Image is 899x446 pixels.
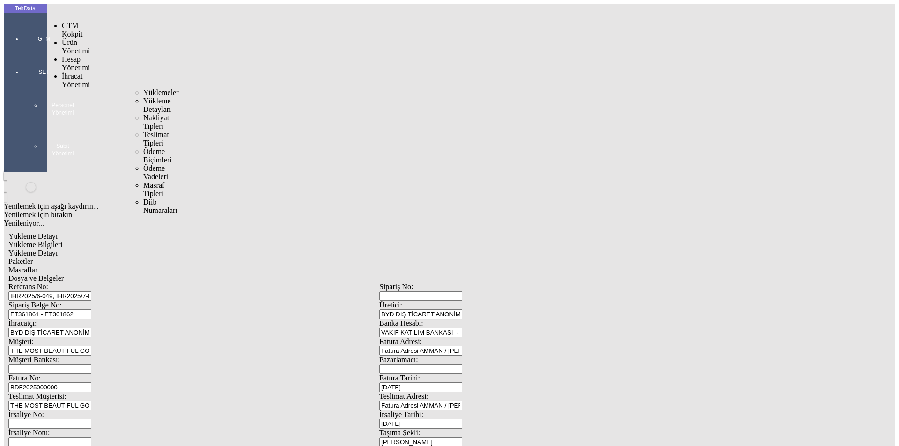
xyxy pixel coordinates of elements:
span: Fatura Tarihi: [379,374,420,382]
span: Teslimat Tipleri [143,131,169,147]
span: Yükleme Detayı [8,232,58,240]
span: Teslimat Adresi: [379,392,428,400]
span: Masraf Tipleri [143,181,164,197]
span: Yüklemeler [143,88,179,96]
span: SET [30,68,58,76]
div: Yenilemek için aşağı kaydırın... [4,202,755,211]
span: İrsaliye Tarihi: [379,410,423,418]
span: İhracatçı: [8,319,37,327]
span: Dosya ve Belgeler [8,274,64,282]
div: Yenilemek için bırakın [4,211,755,219]
span: Paketler [8,257,33,265]
span: Taşıma Şekli: [379,429,420,437]
div: TekData [4,5,47,12]
span: Teslimat Müşterisi: [8,392,66,400]
span: Diib Numaraları [143,198,177,214]
span: Müşteri Bankası: [8,356,60,364]
span: Pazarlamacı: [379,356,418,364]
span: GTM Kokpit [62,22,82,38]
span: Ürün Yönetimi [62,38,90,55]
span: İrsaliye No: [8,410,44,418]
span: Ödeme Biçimleri [143,147,171,164]
span: Yükleme Bilgileri [8,241,63,249]
span: İrsaliye Notu: [8,429,50,437]
div: Yenileniyor... [4,219,755,227]
span: İhracat Yönetimi [62,72,90,88]
span: Yükleme Detayları [143,97,171,113]
span: Fatura No: [8,374,41,382]
span: Nakliyat Tipleri [143,114,169,130]
span: Sipariş Belge No: [8,301,62,309]
span: Fatura Adresi: [379,337,422,345]
span: Müşteri: [8,337,34,345]
span: Masraflar [8,266,37,274]
span: Referans No: [8,283,48,291]
span: Ödeme Vadeleri [143,164,168,181]
span: Yükleme Detayı [8,249,58,257]
span: Sipariş No: [379,283,413,291]
span: Hesap Yönetimi [62,55,90,72]
span: Banka Hesabı: [379,319,423,327]
span: Üretici: [379,301,402,309]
